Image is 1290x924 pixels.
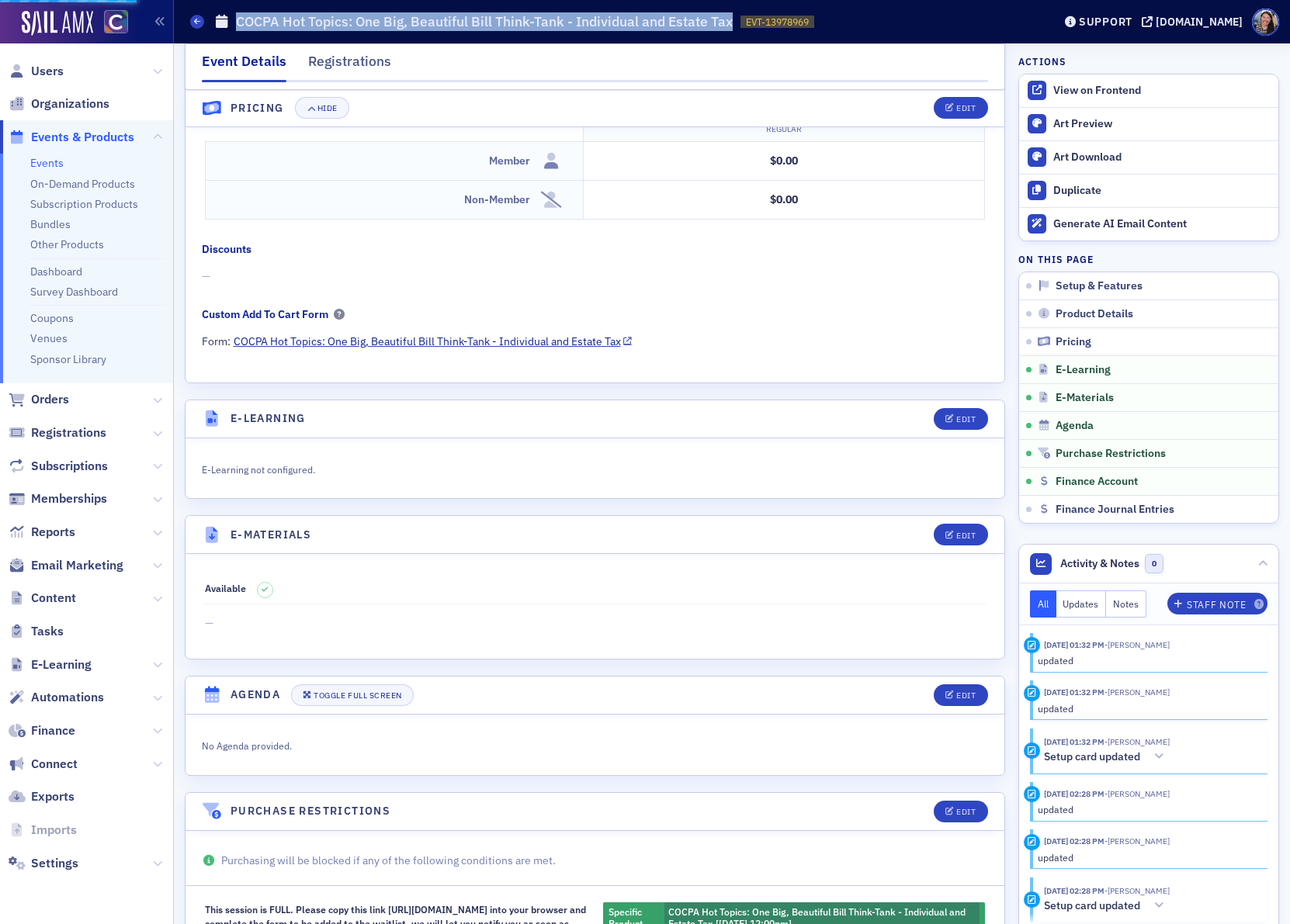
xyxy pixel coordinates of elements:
div: updated [1038,802,1257,816]
a: Organizations [9,95,109,112]
button: Toggle Full Screen [291,684,414,706]
a: Exports [9,788,75,805]
th: Regular [584,120,985,141]
a: Other Products [30,237,104,251]
span: 0 [1145,554,1164,573]
div: No Agenda provided. [202,736,723,753]
a: Dashboard [30,265,82,279]
span: Purchase Restrictions [1056,447,1166,461]
span: Registrations [31,424,106,441]
h4: Purchase Restrictions [231,803,390,819]
div: Update [1024,786,1040,802]
h4: E-Materials [231,527,311,543]
span: Automations [31,689,104,706]
span: Pricing [1056,335,1091,349]
span: Subscriptions [31,458,108,475]
div: Event Details [202,51,286,82]
span: Tiffany Carson [1104,639,1170,650]
div: Activity [1024,891,1040,908]
div: Form: [202,334,231,350]
button: Updates [1056,590,1107,618]
div: Edit [956,531,976,540]
a: Survey Dashboard [30,285,118,299]
h5: Setup card updated [1044,899,1140,913]
h1: COCPA Hot Topics: One Big, Beautiful Bill Think-Tank - Individual and Estate Tax [236,12,733,31]
p: Purchasing will be blocked if any of the following conditions are met. [202,853,988,869]
span: $0.00 [770,192,798,206]
span: Available [205,582,246,594]
div: Edit [956,691,976,700]
span: Setup & Features [1056,279,1143,293]
a: Registrations [9,424,106,441]
div: Update [1024,637,1040,653]
button: Edit [934,408,987,430]
div: Hide [317,105,338,113]
button: Notes [1106,590,1146,618]
button: Edit [934,524,987,545]
div: updated [1038,653,1257,667]
time: 7/29/2025 02:28 PM [1044,836,1104,846]
a: View on Frontend [1019,74,1278,107]
a: Events [30,156,64,170]
div: E-Learning not configured. [202,460,723,477]
a: Imports [9,822,77,839]
h4: Non-Member [464,192,530,208]
span: Tiffany Carson [1104,788,1170,799]
span: Tasks [31,623,64,640]
span: Users [31,63,64,80]
div: Art Preview [1053,117,1271,131]
span: Tiffany Carson [1104,836,1170,846]
a: Reports [9,524,75,541]
time: 8/4/2025 01:32 PM [1044,639,1104,650]
div: Edit [956,415,976,424]
div: [DOMAIN_NAME] [1156,15,1243,29]
span: Finance Journal Entries [1056,503,1174,517]
button: Setup card updated [1044,898,1170,914]
span: EVT-13978969 [746,16,809,29]
button: Setup card updated [1044,749,1170,765]
time: 7/29/2025 02:28 PM [1044,885,1104,896]
h5: Setup card updated [1044,750,1140,764]
span: Product Details [1056,307,1133,321]
span: Tiffany Carson [1104,687,1170,697]
span: E-Learning [1056,363,1111,377]
div: Duplicate [1053,184,1271,198]
button: Duplicate [1019,174,1278,207]
a: SailAMX [22,11,93,36]
span: — [202,268,988,285]
h4: On this page [1018,252,1279,266]
a: Venues [30,331,68,345]
div: Update [1024,685,1040,701]
button: [DOMAIN_NAME] [1142,16,1248,27]
button: Staff Note [1167,593,1267,614]
time: 7/29/2025 02:28 PM [1044,788,1104,799]
div: Edit [956,105,976,113]
a: Finance [9,722,75,739]
a: Orders [9,391,69,408]
h4: Agenda [231,687,280,703]
a: On-Demand Products [30,177,135,191]
button: Generate AI Email Content [1019,207,1278,241]
span: Finance [31,722,75,739]
div: updated [1038,850,1257,864]
button: Edit [934,684,987,706]
span: Reports [31,524,75,541]
a: Art Download [1019,140,1278,174]
a: Tasks [9,623,64,640]
h4: Pricing [231,100,284,116]
a: Users [9,63,64,80]
time: 8/4/2025 01:32 PM [1044,687,1104,697]
div: View on Frontend [1053,84,1271,98]
a: Art Preview [1019,108,1278,140]
span: Tiffany Carson [1104,736,1170,747]
a: Events & Products [9,129,134,146]
a: Automations [9,689,104,706]
div: updated [1038,701,1257,715]
span: Orders [31,391,69,408]
a: Subscriptions [9,458,108,475]
a: Subscription Products [30,197,138,211]
span: Finance Account [1056,475,1138,489]
button: Hide [295,98,349,119]
div: Art Download [1053,151,1271,164]
div: Registrations [308,51,391,80]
